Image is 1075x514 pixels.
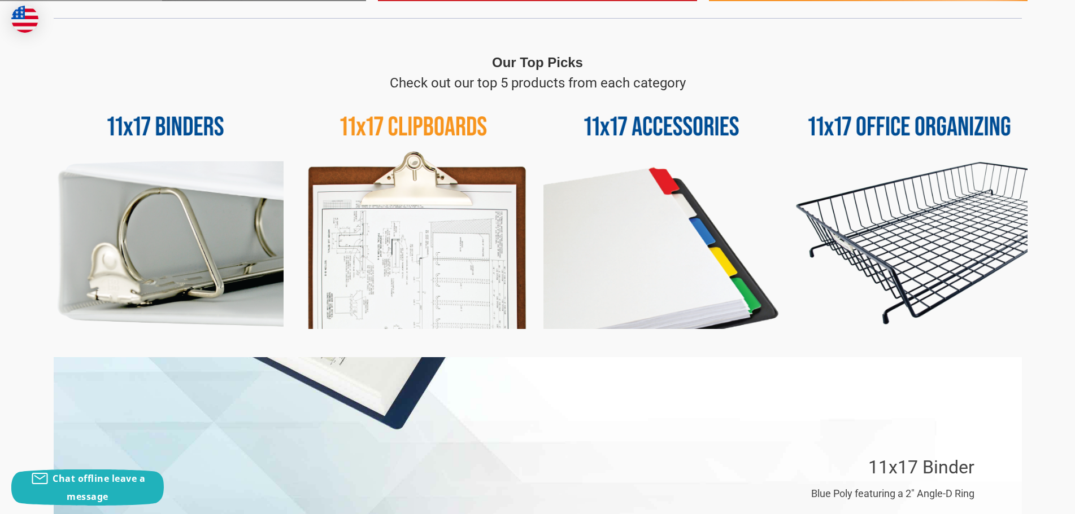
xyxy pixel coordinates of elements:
p: Blue Poly featuring a 2" Angle-D Ring [811,486,974,501]
span: Chat offline leave a message [53,472,145,503]
img: 11x17 Binders [47,93,284,329]
img: 11x17 Accessories [543,93,780,329]
button: Chat offline leave a message [11,469,164,506]
img: 11x17 Office Organizing [791,93,1028,329]
p: Our Top Picks [492,52,583,73]
p: 11x17 Binder [868,454,974,481]
p: Check out our top 5 products from each category [390,73,686,93]
img: duty and tax information for United States [11,6,38,33]
img: 11x17 Clipboards [295,93,532,329]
